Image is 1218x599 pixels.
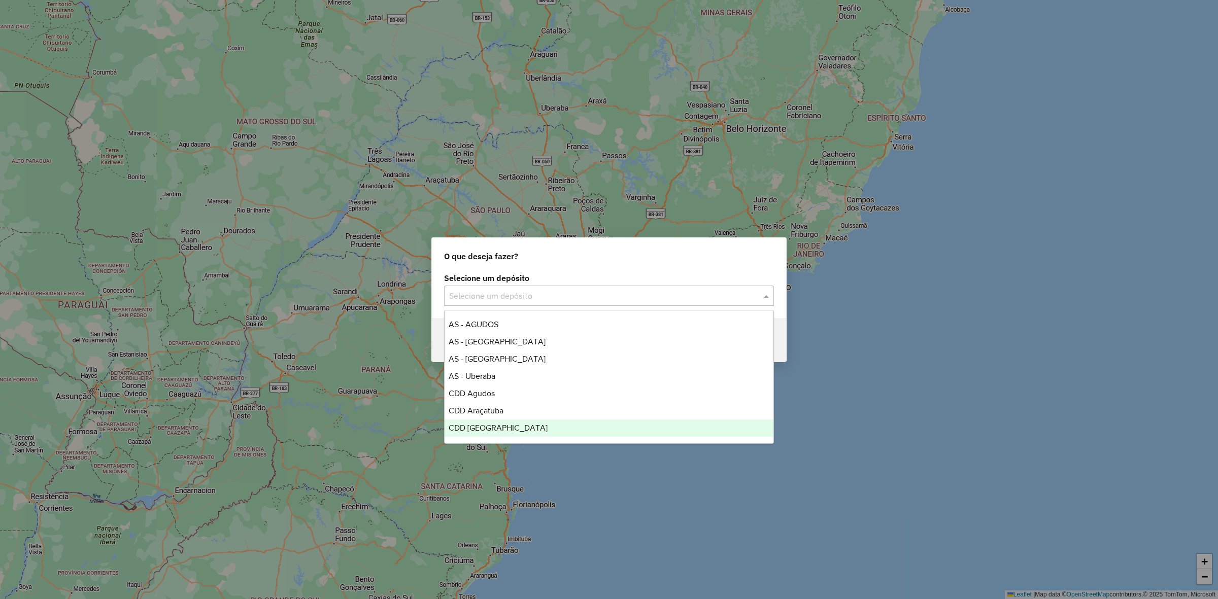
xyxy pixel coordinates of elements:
span: AS - [GEOGRAPHIC_DATA] [449,337,546,346]
span: O que deseja fazer? [444,250,518,262]
label: Selecione um depósito [444,272,774,284]
span: CDD Araçatuba [449,406,503,415]
span: AS - [GEOGRAPHIC_DATA] [449,355,546,363]
span: CDD [GEOGRAPHIC_DATA] [449,424,548,432]
span: AS - AGUDOS [449,320,498,329]
span: AS - Uberaba [449,372,495,380]
span: CDD Agudos [449,389,495,398]
ng-dropdown-panel: Options list [444,310,774,444]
